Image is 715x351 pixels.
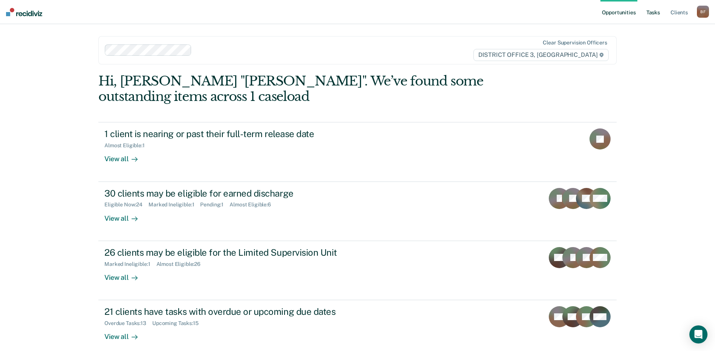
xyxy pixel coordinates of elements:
[543,40,607,46] div: Clear supervision officers
[152,320,205,327] div: Upcoming Tasks : 15
[697,6,709,18] div: B F
[149,201,200,208] div: Marked Ineligible : 1
[697,6,709,18] button: BF
[104,149,147,163] div: View all
[98,182,617,241] a: 30 clients may be eligible for earned dischargeEligible Now:24Marked Ineligible:1Pending:1Almost ...
[104,208,147,223] div: View all
[98,73,513,104] div: Hi, [PERSON_NAME] "[PERSON_NAME]". We’ve found some outstanding items across 1 caseload
[104,142,151,149] div: Almost Eligible : 1
[200,201,230,208] div: Pending : 1
[156,261,207,267] div: Almost Eligible : 26
[689,325,707,343] div: Open Intercom Messenger
[104,247,369,258] div: 26 clients may be eligible for the Limited Supervision Unit
[98,122,617,182] a: 1 client is nearing or past their full-term release dateAlmost Eligible:1View all
[104,201,149,208] div: Eligible Now : 24
[104,261,156,267] div: Marked Ineligible : 1
[104,327,147,341] div: View all
[473,49,609,61] span: DISTRICT OFFICE 3, [GEOGRAPHIC_DATA]
[98,241,617,300] a: 26 clients may be eligible for the Limited Supervision UnitMarked Ineligible:1Almost Eligible:26V...
[104,267,147,282] div: View all
[104,188,369,199] div: 30 clients may be eligible for earned discharge
[6,8,42,16] img: Recidiviz
[230,201,277,208] div: Almost Eligible : 6
[104,128,369,139] div: 1 client is nearing or past their full-term release date
[104,306,369,317] div: 21 clients have tasks with overdue or upcoming due dates
[104,320,152,327] div: Overdue Tasks : 13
